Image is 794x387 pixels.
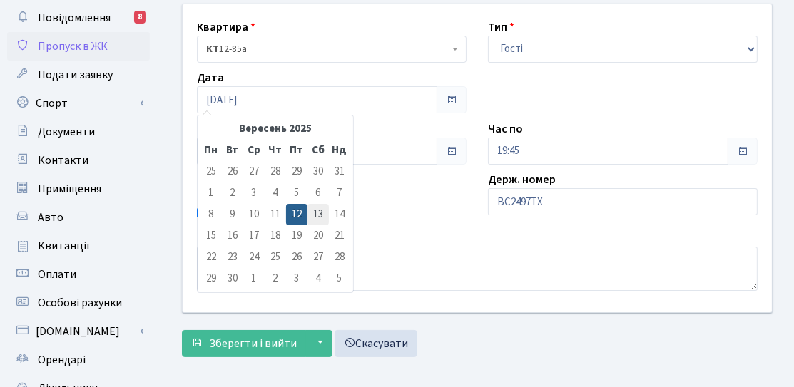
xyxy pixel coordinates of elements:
th: Вт [222,140,243,161]
td: 28 [329,247,350,268]
a: Авто [7,203,150,232]
th: Нд [329,140,350,161]
div: 8 [134,11,146,24]
label: Дата [197,69,224,86]
a: Спорт [7,89,150,118]
td: 16 [222,225,243,247]
span: <b>КТ</b>&nbsp;&nbsp;&nbsp;&nbsp;12-85а [197,36,467,63]
td: 29 [200,268,222,289]
th: Сб [307,140,329,161]
td: 14 [329,204,350,225]
span: Оплати [38,267,76,282]
td: 4 [307,268,329,289]
th: Вересень 2025 [222,118,329,140]
td: 3 [286,268,307,289]
td: 22 [200,247,222,268]
input: AA0001AA [488,188,758,215]
a: Контакти [7,146,150,175]
td: 25 [265,247,286,268]
td: 9 [222,204,243,225]
td: 8 [200,204,222,225]
th: Пт [286,140,307,161]
label: Держ. номер [488,171,556,188]
td: 6 [307,182,329,204]
td: 19 [286,225,307,247]
button: Зберегти і вийти [182,330,306,357]
a: Орендарі [7,346,150,374]
label: Квартира [197,19,255,36]
b: КТ [206,42,219,56]
td: 21 [329,225,350,247]
td: 4 [265,182,286,204]
a: Особові рахунки [7,289,150,317]
td: 28 [265,161,286,182]
a: Документи [7,118,150,146]
span: Контакти [38,153,88,168]
a: Оплати [7,260,150,289]
td: 24 [243,247,265,268]
a: Скасувати [335,330,417,357]
a: Повідомлення8 [7,4,150,32]
td: 26 [222,161,243,182]
a: Приміщення [7,175,150,203]
span: Особові рахунки [38,295,122,311]
td: 25 [200,161,222,182]
span: Орендарі [38,352,86,368]
td: 23 [222,247,243,268]
td: 20 [307,225,329,247]
span: <b>КТ</b>&nbsp;&nbsp;&nbsp;&nbsp;12-85а [206,42,449,56]
span: Пропуск в ЖК [38,38,108,54]
td: 3 [243,182,265,204]
span: Повідомлення [38,10,111,26]
a: Подати заявку [7,61,150,89]
td: 15 [200,225,222,247]
label: Тип [488,19,514,36]
span: Квитанції [38,238,90,254]
td: 1 [200,182,222,204]
td: 5 [286,182,307,204]
td: 29 [286,161,307,182]
td: 1 [243,268,265,289]
td: 26 [286,247,307,268]
a: Пропуск в ЖК [7,32,150,61]
td: 11 [265,204,286,225]
th: Чт [265,140,286,161]
span: Приміщення [38,181,101,197]
td: 31 [329,161,350,182]
td: 10 [243,204,265,225]
span: Зберегти і вийти [209,336,297,351]
td: 18 [265,225,286,247]
td: 13 [307,204,329,225]
span: Авто [38,210,63,225]
span: Подати заявку [38,67,113,83]
td: 7 [329,182,350,204]
td: 12 [286,204,307,225]
th: Пн [200,140,222,161]
td: 2 [265,268,286,289]
th: Ср [243,140,265,161]
label: Час по [488,120,523,138]
span: Документи [38,124,95,140]
td: 17 [243,225,265,247]
td: 27 [243,161,265,182]
td: 5 [329,268,350,289]
td: 30 [222,268,243,289]
a: [DOMAIN_NAME] [7,317,150,346]
td: 27 [307,247,329,268]
a: Квитанції [7,232,150,260]
td: 2 [222,182,243,204]
td: 30 [307,161,329,182]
